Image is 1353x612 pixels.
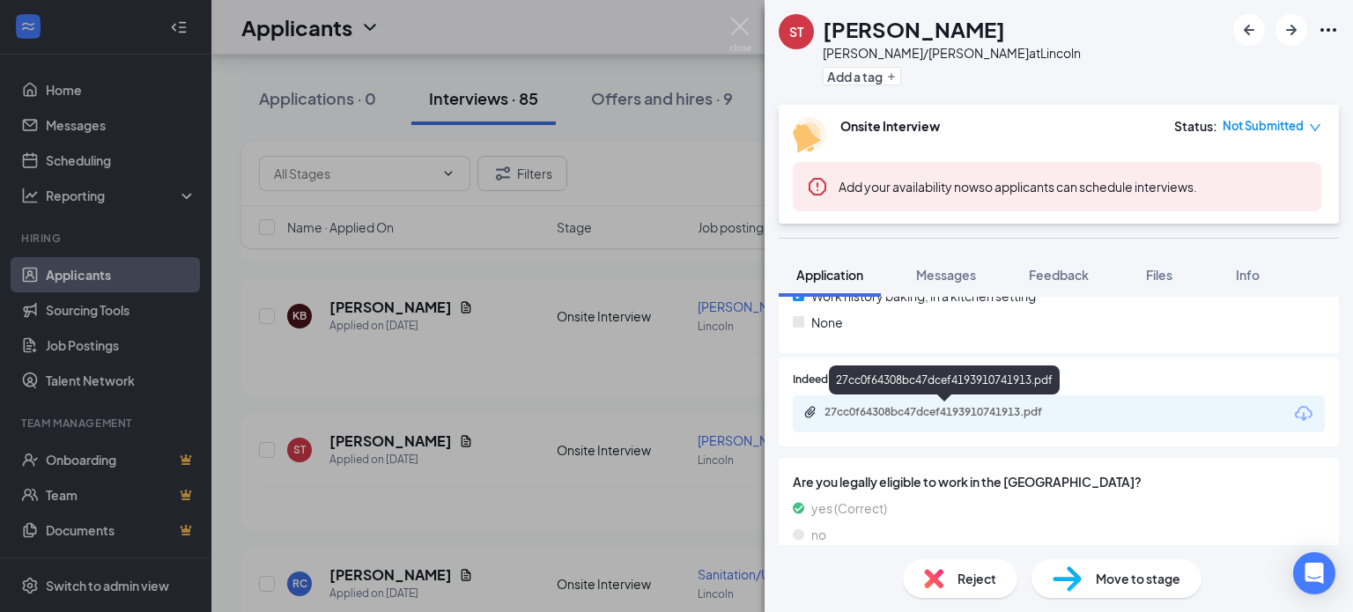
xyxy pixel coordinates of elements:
div: Open Intercom Messenger [1293,552,1335,594]
svg: Plus [886,71,897,82]
span: Application [796,267,863,283]
span: down [1309,122,1321,134]
button: PlusAdd a tag [823,67,901,85]
button: ArrowRight [1275,14,1307,46]
svg: Download [1293,403,1314,424]
span: Reject [957,569,996,588]
div: 27cc0f64308bc47dcef4193910741913.pdf [829,365,1060,394]
span: Messages [916,267,976,283]
span: no [811,525,826,544]
span: Files [1146,267,1172,283]
span: so applicants can schedule interviews. [839,179,1197,195]
svg: ArrowLeftNew [1238,19,1260,41]
span: Move to stage [1096,569,1180,588]
span: Info [1236,267,1260,283]
button: ArrowLeftNew [1233,14,1265,46]
span: None [811,313,843,332]
span: Feedback [1029,267,1089,283]
svg: ArrowRight [1281,19,1302,41]
svg: Ellipses [1318,19,1339,41]
a: Paperclip27cc0f64308bc47dcef4193910741913.pdf [803,405,1089,422]
span: Indeed Resume [793,372,870,388]
span: Are you legally eligible to work in the [GEOGRAPHIC_DATA]? [793,472,1325,491]
span: Not Submitted [1223,117,1304,135]
div: 27cc0f64308bc47dcef4193910741913.pdf [824,405,1071,419]
svg: Paperclip [803,405,817,419]
div: [PERSON_NAME]/[PERSON_NAME] at Lincoln [823,44,1081,62]
svg: Error [807,176,828,197]
button: Add your availability now [839,178,979,195]
span: yes (Correct) [811,498,887,518]
div: Status : [1174,117,1217,135]
h1: [PERSON_NAME] [823,14,1005,44]
b: Onsite Interview [840,118,940,134]
div: ST [789,23,803,41]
